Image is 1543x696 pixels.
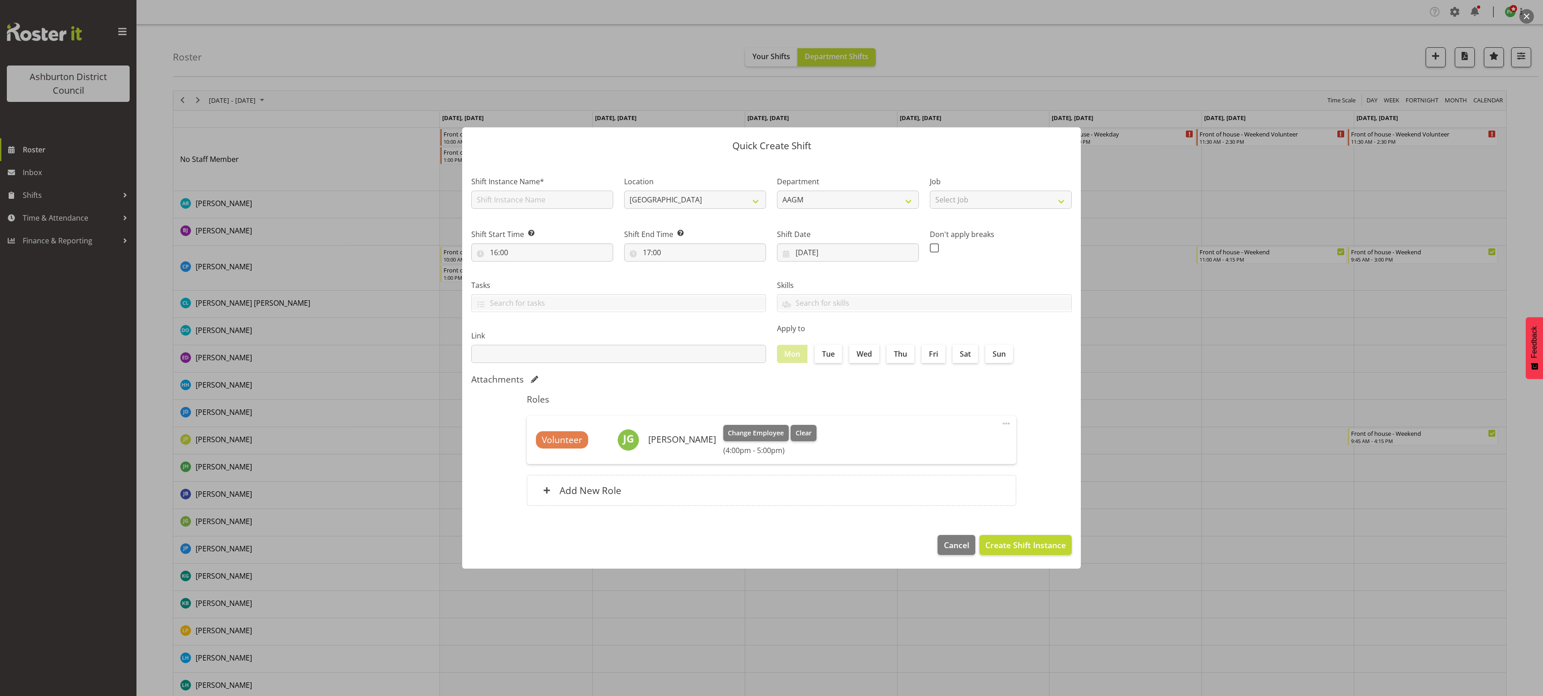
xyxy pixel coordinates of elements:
[472,296,766,310] input: Search for tasks
[930,229,1072,240] label: Don't apply breaks
[777,323,1072,334] label: Apply to
[777,176,919,187] label: Department
[728,428,784,438] span: Change Employee
[938,535,975,555] button: Cancel
[471,141,1072,151] p: Quick Create Shift
[791,425,817,441] button: Clear
[979,535,1072,555] button: Create Shift Instance
[471,176,613,187] label: Shift Instance Name*
[648,434,716,444] h6: [PERSON_NAME]
[985,539,1066,551] span: Create Shift Instance
[617,429,639,451] img: jenny-gill11047.jpg
[777,243,919,262] input: Click to select...
[624,176,766,187] label: Location
[849,345,879,363] label: Wed
[624,243,766,262] input: Click to select...
[922,345,945,363] label: Fri
[944,539,969,551] span: Cancel
[815,345,842,363] label: Tue
[560,484,621,496] h6: Add New Role
[777,229,919,240] label: Shift Date
[777,296,1071,310] input: Search for skills
[1530,326,1538,358] span: Feedback
[930,176,1072,187] label: Job
[527,394,1016,405] h5: Roles
[471,191,613,209] input: Shift Instance Name
[542,434,582,447] span: Volunteer
[796,428,812,438] span: Clear
[777,280,1072,291] label: Skills
[953,345,978,363] label: Sat
[471,280,766,291] label: Tasks
[471,330,766,341] label: Link
[471,374,524,385] h5: Attachments
[624,229,766,240] label: Shift End Time
[1526,317,1543,379] button: Feedback - Show survey
[777,345,807,363] label: Mon
[887,345,914,363] label: Thu
[471,243,613,262] input: Click to select...
[471,229,613,240] label: Shift Start Time
[985,345,1013,363] label: Sun
[723,425,789,441] button: Change Employee
[723,446,817,455] h6: (4:00pm - 5:00pm)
